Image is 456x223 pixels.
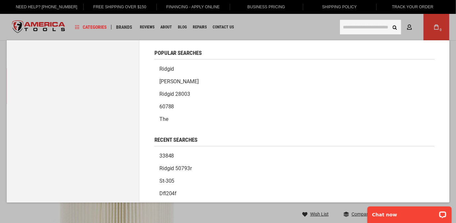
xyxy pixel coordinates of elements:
span: Recent Searches [154,137,198,143]
a: ridgid 50793r [154,162,435,175]
a: Categories [72,23,110,32]
span: Popular Searches [154,50,202,56]
a: The [154,113,435,126]
button: Search [389,21,401,33]
a: Ridgid [154,63,435,75]
span: Brands [116,25,132,29]
span: Categories [75,25,107,29]
a: 33848 [154,150,435,162]
a: dfl204f [154,187,435,200]
a: [PERSON_NAME] [154,75,435,88]
a: Ridgid 28003 [154,88,435,100]
a: 60788 [154,100,435,113]
a: Brands [113,23,135,32]
iframe: LiveChat chat widget [363,202,456,223]
a: st-305 [154,175,435,187]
